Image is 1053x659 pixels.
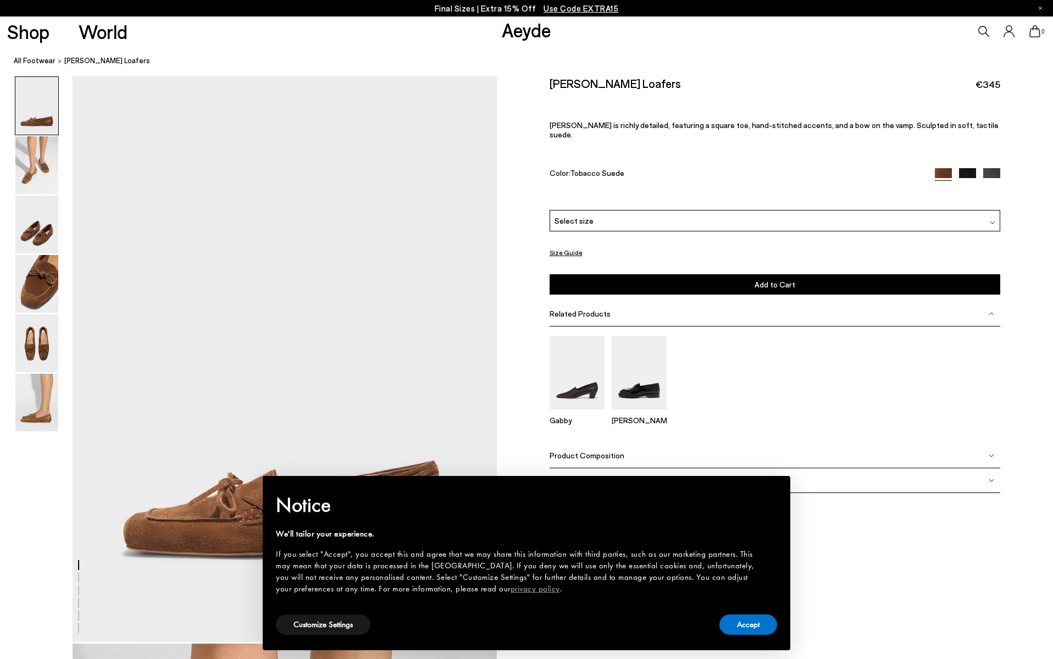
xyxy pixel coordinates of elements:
div: If you select "Accept", you accept this and agree that we may share this information with third p... [276,549,760,595]
h2: Notice [276,491,760,519]
span: × [769,484,777,501]
button: Customize Settings [276,614,370,635]
div: We'll tailor your experience. [276,528,760,540]
button: Accept [719,614,777,635]
a: privacy policy [511,583,560,594]
button: Close this notice [760,479,786,506]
